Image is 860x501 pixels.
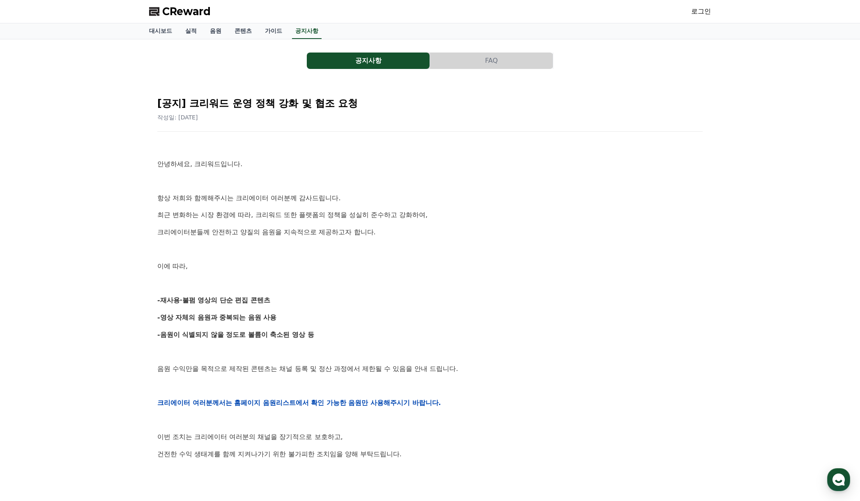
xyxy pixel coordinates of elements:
[179,23,203,39] a: 실적
[292,23,322,39] a: 공지사항
[157,449,703,460] p: 건전한 수익 생태계를 함께 지켜나가기 위한 불가피한 조치임을 양해 부탁드립니다.
[157,331,314,339] strong: -음원이 식별되지 않을 정도로 볼륨이 축소된 영상 등
[157,296,270,304] strong: -재사용·불펌 영상의 단순 편집 콘텐츠
[307,53,430,69] button: 공지사항
[157,432,703,442] p: 이번 조치는 크리에이터 여러분의 채널을 장기적으로 보호하고,
[143,23,179,39] a: 대시보드
[157,210,703,220] p: 최근 변화하는 시장 환경에 따라, 크리워드 또한 플랫폼의 정책을 성실히 준수하고 강화하여,
[157,399,441,407] strong: 크리에이터 여러분께서는 홈페이지 음원리스트에서 확인 가능한 음원만 사용해주시기 바랍니다.
[228,23,258,39] a: 콘텐츠
[157,159,703,169] p: 안녕하세요, 크리워드입니다.
[430,53,553,69] button: FAQ
[157,193,703,204] p: 항상 저희와 함께해주시는 크리에이터 여러분께 감사드립니다.
[157,313,277,321] strong: -영상 자체의 음원과 중복되는 음원 사용
[149,5,211,18] a: CReward
[691,7,711,16] a: 로그인
[162,5,211,18] span: CReward
[157,261,703,272] p: 이에 따라,
[157,227,703,238] p: 크리에이터분들께 안전하고 양질의 음원을 지속적으로 제공하고자 합니다.
[258,23,289,39] a: 가이드
[157,114,198,121] span: 작성일: [DATE]
[157,97,703,110] h2: [공지] 크리워드 운영 정책 강화 및 협조 요청
[203,23,228,39] a: 음원
[157,364,703,374] p: 음원 수익만을 목적으로 제작된 콘텐츠는 채널 등록 및 정산 과정에서 제한될 수 있음을 안내 드립니다.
